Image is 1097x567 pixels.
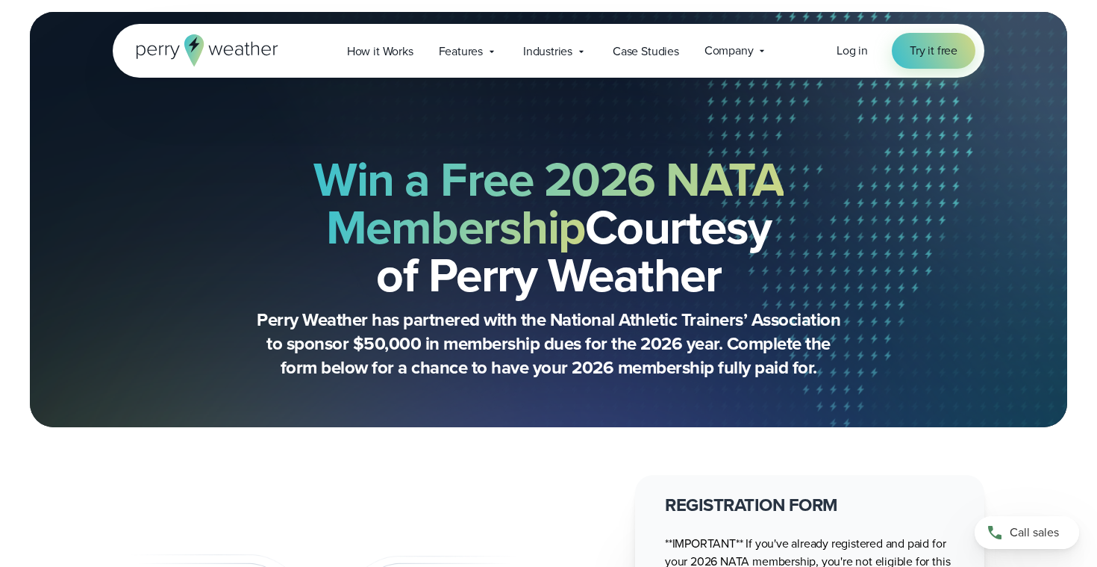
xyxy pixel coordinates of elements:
[334,36,426,66] a: How it Works
[665,492,838,518] strong: REGISTRATION FORM
[1010,524,1059,542] span: Call sales
[837,42,868,59] span: Log in
[600,36,692,66] a: Case Studies
[837,42,868,60] a: Log in
[523,43,572,61] span: Industries
[439,43,483,61] span: Features
[313,144,784,262] strong: Win a Free 2026 NATA Membership
[613,43,679,61] span: Case Studies
[250,308,847,379] p: Perry Weather has partnered with the National Athletic Trainers’ Association to sponsor $50,000 i...
[892,33,975,69] a: Try it free
[910,42,957,60] span: Try it free
[704,42,754,60] span: Company
[187,155,910,299] h2: Courtesy of Perry Weather
[975,516,1079,549] a: Call sales
[347,43,413,61] span: How it Works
